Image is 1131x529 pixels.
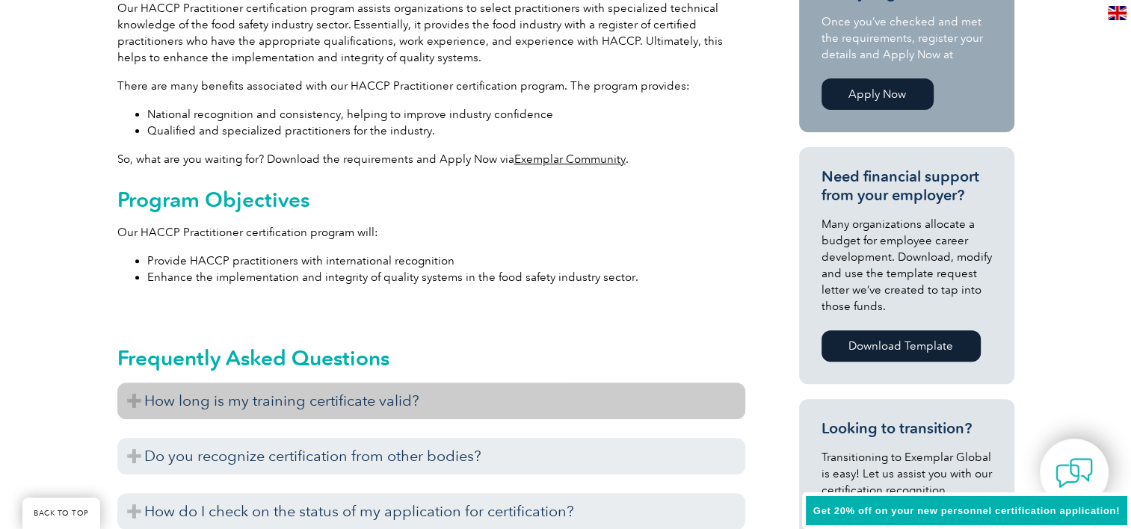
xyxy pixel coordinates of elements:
img: contact-chat.png [1056,454,1093,492]
p: There are many benefits associated with our HACCP Practitioner certification program. The program... [117,78,745,94]
p: So, what are you waiting for? Download the requirements and Apply Now via . [117,151,745,167]
span: Get 20% off on your new personnel certification application! [813,505,1120,516]
li: Enhance the implementation and integrity of quality systems in the food safety industry sector. [147,269,745,285]
a: Apply Now [822,78,934,110]
p: Once you’ve checked and met the requirements, register your details and Apply Now at [822,13,992,63]
h3: Looking to transition? [822,419,992,438]
a: Exemplar Community [514,152,626,166]
p: Our HACCP Practitioner certification program will: [117,224,745,241]
li: National recognition and consistency, helping to improve industry confidence [147,106,745,123]
img: en [1108,6,1127,20]
p: Many organizations allocate a budget for employee career development. Download, modify and use th... [822,216,992,315]
h3: Do you recognize certification from other bodies? [117,438,745,474]
h2: Frequently Asked Questions [117,346,745,370]
h3: Need financial support from your employer? [822,167,992,205]
a: BACK TO TOP [22,498,100,529]
li: Provide HACCP practitioners with international recognition [147,253,745,269]
h3: How long is my training certificate valid? [117,383,745,419]
li: Qualified and specialized practitioners for the industry. [147,123,745,139]
a: Download Template [822,330,981,362]
h2: Program Objectives [117,188,745,211]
